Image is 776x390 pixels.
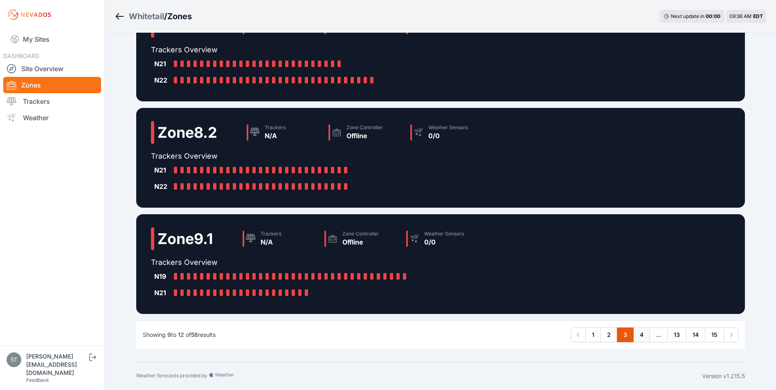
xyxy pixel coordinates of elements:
span: Next update in [671,13,704,19]
a: Trackers [3,93,101,110]
div: 0/0 [428,131,468,141]
a: 4 [633,327,650,342]
a: Zones [3,77,101,93]
div: Offline [346,131,383,141]
span: / [164,11,167,22]
div: N21 [154,165,171,175]
a: Weather Sensors0/0 [403,227,485,250]
h3: Zones [167,11,192,22]
h2: Trackers Overview [151,44,485,56]
h2: Trackers Overview [151,257,485,268]
h2: Trackers Overview [151,150,489,162]
div: N21 [154,288,171,298]
img: steve@nevados.solar [7,352,21,367]
img: Nevados [7,8,52,21]
a: Whitetail [129,11,164,22]
div: Trackers [265,124,286,131]
a: My Sites [3,29,101,49]
a: Feedback [26,377,49,383]
a: 15 [705,327,724,342]
a: Weather [3,110,101,126]
a: TrackersN/A [243,121,325,144]
a: 3 [617,327,634,342]
div: Weather Sensors [424,231,464,237]
a: 1 [585,327,601,342]
a: 2 [601,327,617,342]
span: DASHBOARD [3,52,39,59]
nav: Breadcrumb [115,6,192,27]
div: N/A [265,131,286,141]
div: Trackers [261,231,281,237]
span: EDT [753,13,763,19]
div: N19 [154,271,171,281]
span: 9 [167,331,171,338]
div: [PERSON_NAME][EMAIL_ADDRESS][DOMAIN_NAME] [26,352,88,377]
div: Version v1.215.5 [702,372,745,380]
div: Zone Controller [346,124,383,131]
a: Weather Sensors0/0 [407,121,489,144]
a: Site Overview [3,61,101,77]
h2: Zone 8.2 [157,124,217,141]
h2: Zone 9.1 [157,231,213,247]
h2: Zone 8.1 [157,18,213,34]
a: 14 [686,327,705,342]
div: Weather Sensors [428,124,468,131]
p: Showing to of results [143,331,216,339]
span: 09:36 AM [729,13,751,19]
div: 00 : 00 [706,13,720,20]
div: N22 [154,75,171,85]
div: 0/0 [424,237,464,247]
span: 12 [178,331,184,338]
div: Weather forecasts provided by [136,372,702,380]
span: 58 [191,331,198,338]
span: ... [650,327,668,342]
div: Zone Controller [342,231,379,237]
nav: Pagination [571,327,738,342]
div: N/A [261,237,281,247]
div: N21 [154,59,171,69]
a: TrackersN/A [239,227,321,250]
a: 13 [667,327,686,342]
div: Offline [342,237,379,247]
div: N22 [154,182,171,191]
